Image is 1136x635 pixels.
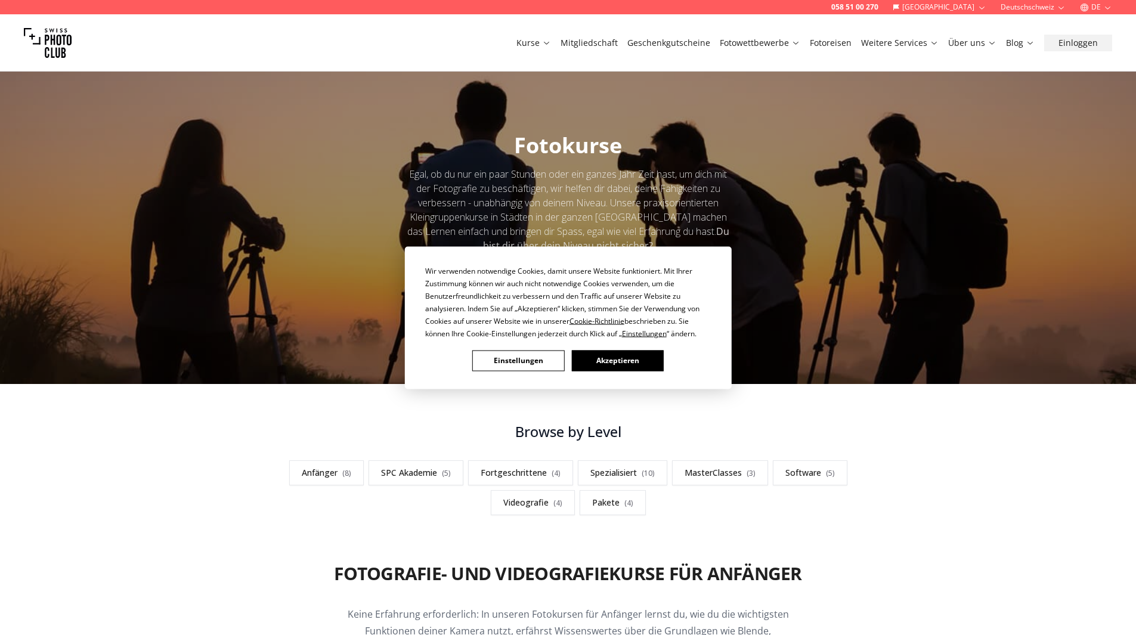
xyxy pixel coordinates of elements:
[425,264,711,339] div: Wir verwenden notwendige Cookies, damit unsere Website funktioniert. Mit Ihrer Zustimmung können ...
[472,350,564,371] button: Einstellungen
[571,350,663,371] button: Akzeptieren
[404,246,731,389] div: Cookie Consent Prompt
[569,315,624,326] span: Cookie-Richtlinie
[622,328,667,338] span: Einstellungen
